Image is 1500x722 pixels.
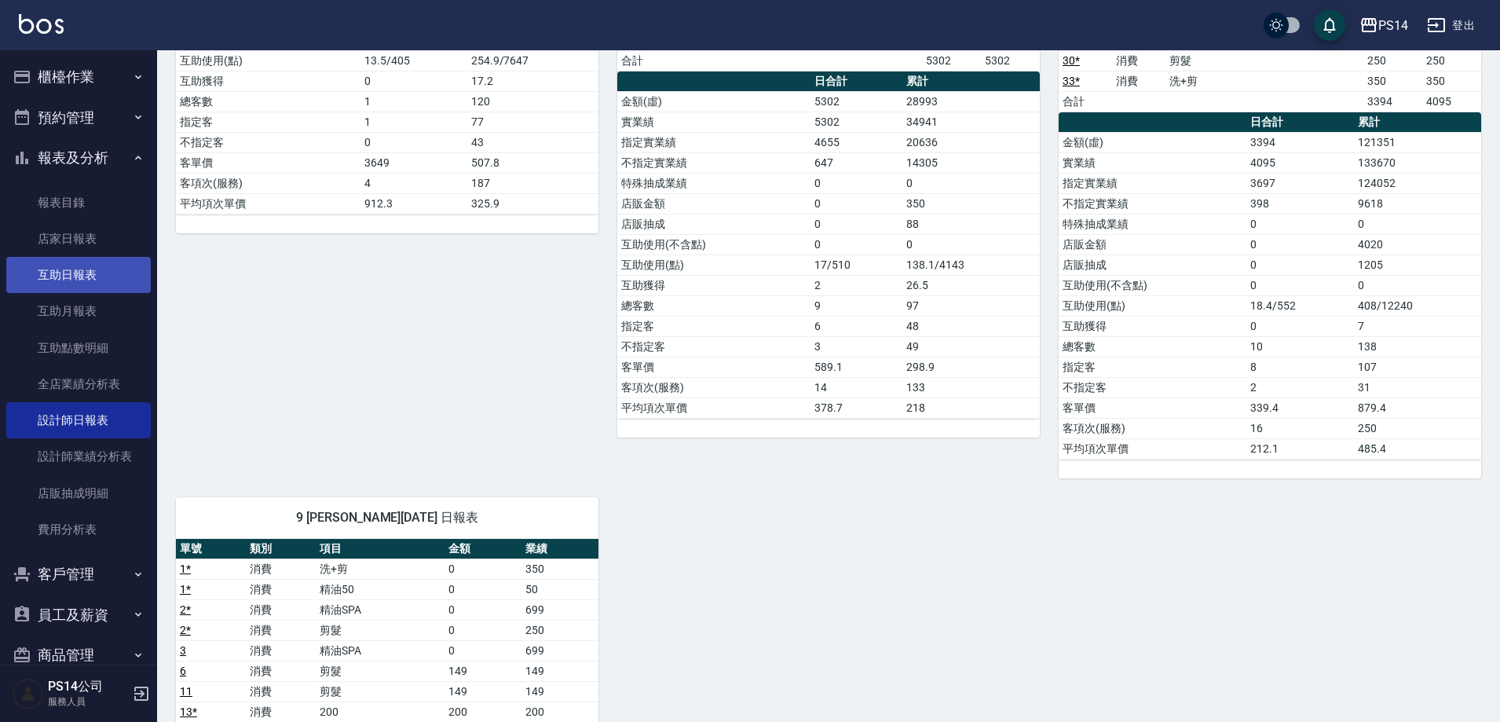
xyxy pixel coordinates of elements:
[1354,152,1481,173] td: 133670
[360,112,466,132] td: 1
[1246,132,1354,152] td: 3394
[316,559,445,579] td: 洗+剪
[1059,214,1246,234] td: 特殊抽成業績
[810,71,902,92] th: 日合計
[6,185,151,221] a: 報表目錄
[617,275,810,295] td: 互助獲得
[1059,316,1246,336] td: 互助獲得
[1363,50,1422,71] td: 250
[617,112,810,132] td: 實業績
[810,275,902,295] td: 2
[1354,112,1481,133] th: 累計
[617,234,810,255] td: 互助使用(不含點)
[902,173,1040,193] td: 0
[246,559,316,579] td: 消費
[176,50,360,71] td: 互助使用(點)
[1246,336,1354,357] td: 10
[810,255,902,275] td: 17/510
[1354,357,1481,377] td: 107
[467,173,598,193] td: 187
[6,257,151,293] a: 互助日報表
[1165,50,1363,71] td: 剪髮
[922,50,981,71] td: 5302
[617,152,810,173] td: 不指定實業績
[810,193,902,214] td: 0
[617,173,810,193] td: 特殊抽成業績
[246,599,316,620] td: 消費
[902,336,1040,357] td: 49
[902,112,1040,132] td: 34941
[902,193,1040,214] td: 350
[467,71,598,91] td: 17.2
[1353,9,1414,42] button: PS14
[1246,438,1354,459] td: 212.1
[1354,275,1481,295] td: 0
[1246,173,1354,193] td: 3697
[810,173,902,193] td: 0
[316,579,445,599] td: 精油50
[810,295,902,316] td: 9
[1059,255,1246,275] td: 店販抽成
[316,599,445,620] td: 精油SPA
[810,132,902,152] td: 4655
[902,357,1040,377] td: 298.9
[1059,398,1246,418] td: 客單價
[445,559,521,579] td: 0
[810,112,902,132] td: 5302
[1112,71,1165,91] td: 消費
[810,234,902,255] td: 0
[902,255,1040,275] td: 138.1/4143
[521,599,598,620] td: 699
[1354,377,1481,398] td: 31
[176,71,360,91] td: 互助獲得
[445,640,521,661] td: 0
[617,214,810,234] td: 店販抽成
[810,152,902,173] td: 647
[6,635,151,676] button: 商品管理
[902,132,1040,152] td: 20636
[6,293,151,329] a: 互助月報表
[6,57,151,97] button: 櫃檯作業
[810,91,902,112] td: 5302
[1059,377,1246,398] td: 不指定客
[1354,234,1481,255] td: 4020
[1354,295,1481,316] td: 408/12240
[360,71,466,91] td: 0
[445,620,521,640] td: 0
[617,50,671,71] td: 合計
[1246,275,1354,295] td: 0
[617,255,810,275] td: 互助使用(點)
[6,221,151,257] a: 店家日報表
[445,681,521,702] td: 149
[316,702,445,722] td: 200
[1246,398,1354,418] td: 339.4
[1354,255,1481,275] td: 1205
[6,137,151,178] button: 報表及分析
[1059,336,1246,357] td: 總客數
[467,50,598,71] td: 254.9/7647
[1112,50,1165,71] td: 消費
[521,681,598,702] td: 149
[1246,255,1354,275] td: 0
[180,644,186,657] a: 3
[445,579,521,599] td: 0
[180,685,192,698] a: 11
[810,398,902,418] td: 378.7
[810,316,902,336] td: 6
[1059,193,1246,214] td: 不指定實業績
[6,475,151,511] a: 店販抽成明細
[1354,132,1481,152] td: 121351
[810,357,902,377] td: 589.1
[467,132,598,152] td: 43
[617,336,810,357] td: 不指定客
[617,377,810,398] td: 客項次(服務)
[180,665,186,677] a: 6
[246,702,316,722] td: 消費
[195,510,580,526] span: 9 [PERSON_NAME][DATE] 日報表
[467,152,598,173] td: 507.8
[1378,16,1408,35] div: PS14
[48,695,128,709] p: 服務人員
[1422,71,1481,91] td: 350
[1354,418,1481,438] td: 250
[19,14,64,34] img: Logo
